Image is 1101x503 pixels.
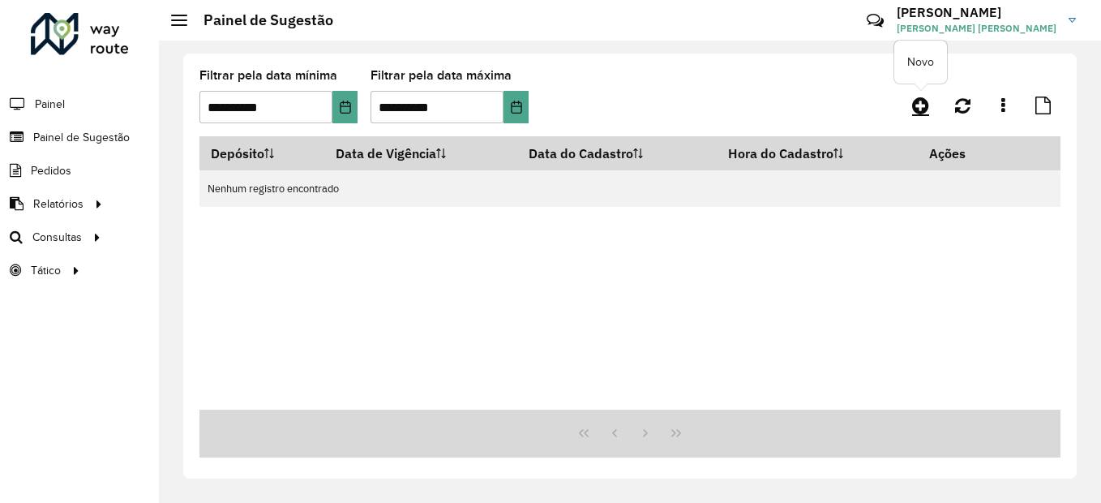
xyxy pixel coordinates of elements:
div: Novo [894,41,947,84]
h2: Painel de Sugestão [187,11,333,29]
button: Choose Date [332,91,358,123]
a: Contato Rápido [858,3,893,38]
th: Ações [918,136,1015,170]
th: Data de Vigência [324,136,518,170]
span: Painel de Sugestão [33,129,130,146]
span: Painel [35,96,65,113]
span: [PERSON_NAME] [PERSON_NAME] [897,21,1056,36]
h3: [PERSON_NAME] [897,5,1056,20]
th: Data do Cadastro [518,136,718,170]
button: Choose Date [503,91,529,123]
label: Filtrar pela data mínima [199,66,337,85]
span: Tático [31,262,61,279]
th: Hora do Cadastro [718,136,918,170]
span: Consultas [32,229,82,246]
span: Pedidos [31,162,71,179]
label: Filtrar pela data máxima [371,66,512,85]
span: Relatórios [33,196,84,213]
th: Depósito [199,136,324,170]
td: Nenhum registro encontrado [199,170,1060,207]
